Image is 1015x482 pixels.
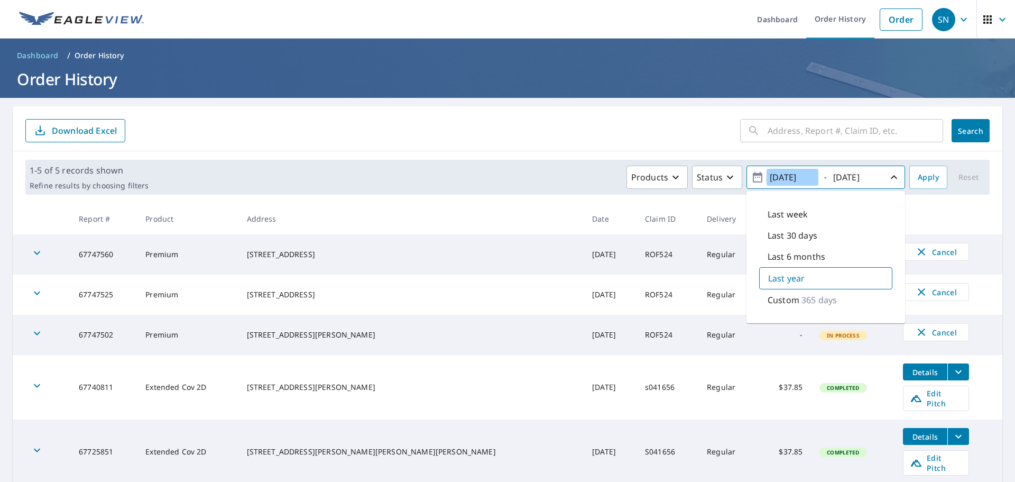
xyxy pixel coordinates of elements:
[17,50,59,61] span: Dashboard
[910,388,962,408] span: Edit Pitch
[759,267,892,289] div: Last year
[914,245,958,258] span: Cancel
[909,166,947,189] button: Apply
[636,275,698,315] td: ROF524
[636,315,698,355] td: ROF524
[137,355,238,420] td: Extended Cov 2D
[759,225,892,246] div: Last 30 days
[698,234,758,275] td: Regular
[918,171,939,184] span: Apply
[584,234,636,275] td: [DATE]
[137,315,238,355] td: Premium
[820,384,865,392] span: Completed
[584,355,636,420] td: [DATE]
[947,363,969,380] button: filesDropdownBtn-67740811
[636,234,698,275] td: ROF524
[910,453,962,473] span: Edit Pitch
[626,166,688,189] button: Products
[801,294,837,306] p: 365 days
[880,8,922,31] a: Order
[584,315,636,355] td: [DATE]
[698,355,758,420] td: Regular
[768,272,805,285] p: Last year
[909,367,941,377] span: Details
[70,234,137,275] td: 67747560
[751,168,900,187] span: -
[758,315,811,355] td: -
[247,382,576,393] div: [STREET_ADDRESS][PERSON_NAME]
[903,283,969,301] button: Cancel
[914,326,958,339] span: Cancel
[759,289,892,311] div: Custom365 days
[70,275,137,315] td: 67747525
[70,203,137,234] th: Report #
[767,169,818,186] input: yyyy/mm/dd
[746,166,905,189] button: -
[909,432,941,442] span: Details
[692,166,742,189] button: Status
[758,355,811,420] td: $37.85
[137,275,238,315] td: Premium
[820,332,866,339] span: In Process
[903,450,969,476] a: Edit Pitch
[238,203,584,234] th: Address
[631,171,668,184] p: Products
[13,47,1002,64] nav: breadcrumb
[903,363,947,380] button: detailsBtn-67740811
[30,164,149,177] p: 1-5 of 5 records shown
[70,315,137,355] td: 67747502
[914,286,958,298] span: Cancel
[960,126,981,136] span: Search
[13,68,1002,90] h1: Order History
[903,323,969,341] button: Cancel
[768,250,825,263] p: Last 6 months
[903,386,969,411] a: Edit Pitch
[768,116,943,145] input: Address, Report #, Claim ID, etc.
[52,125,117,137] p: Download Excel
[903,428,947,445] button: detailsBtn-67725851
[768,294,799,306] p: Custom
[67,49,70,62] li: /
[584,275,636,315] td: [DATE]
[247,330,576,340] div: [STREET_ADDRESS][PERSON_NAME]
[25,119,125,142] button: Download Excel
[759,246,892,267] div: Last 6 months
[768,229,817,242] p: Last 30 days
[698,203,758,234] th: Delivery
[13,47,63,64] a: Dashboard
[830,169,882,186] input: yyyy/mm/dd
[768,208,808,221] p: Last week
[30,181,149,190] p: Refine results by choosing filters
[697,171,723,184] p: Status
[759,204,892,225] div: Last week
[137,234,238,275] td: Premium
[70,355,137,420] td: 67740811
[952,119,990,142] button: Search
[903,243,969,261] button: Cancel
[19,12,144,28] img: EV Logo
[820,449,865,456] span: Completed
[247,447,576,457] div: [STREET_ADDRESS][PERSON_NAME][PERSON_NAME][PERSON_NAME]
[247,249,576,260] div: [STREET_ADDRESS]
[636,355,698,420] td: s041656
[932,8,955,31] div: SN
[636,203,698,234] th: Claim ID
[247,289,576,300] div: [STREET_ADDRESS]
[75,50,124,61] p: Order History
[947,428,969,445] button: filesDropdownBtn-67725851
[698,315,758,355] td: Regular
[137,203,238,234] th: Product
[698,275,758,315] td: Regular
[584,203,636,234] th: Date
